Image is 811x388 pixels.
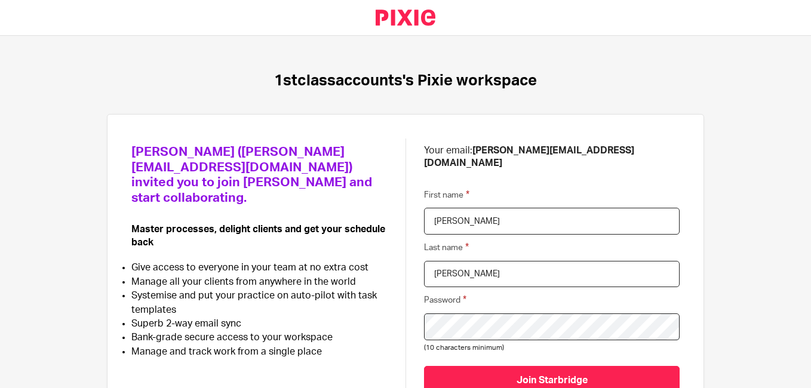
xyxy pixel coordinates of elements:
[424,293,466,307] label: Password
[424,146,634,168] b: [PERSON_NAME][EMAIL_ADDRESS][DOMAIN_NAME]
[131,223,388,249] p: Master processes, delight clients and get your schedule back
[131,146,372,204] span: [PERSON_NAME] ([PERSON_NAME][EMAIL_ADDRESS][DOMAIN_NAME]) invited you to join [PERSON_NAME] and s...
[131,345,388,359] li: Manage and track work from a single place
[131,275,388,289] li: Manage all your clients from anywhere in the world
[424,208,680,235] input: First name
[131,289,388,317] li: Systemise and put your practice on auto-pilot with task templates
[131,317,388,331] li: Superb 2-way email sync
[131,331,388,344] li: Bank-grade secure access to your workspace
[131,261,388,275] li: Give access to everyone in your team at no extra cost
[424,241,469,254] label: Last name
[274,72,537,90] h1: 1stclassaccounts's Pixie workspace
[424,261,680,288] input: Last name
[424,344,504,351] span: (10 characters minimum)
[424,144,680,170] p: Your email:
[424,188,469,202] label: First name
